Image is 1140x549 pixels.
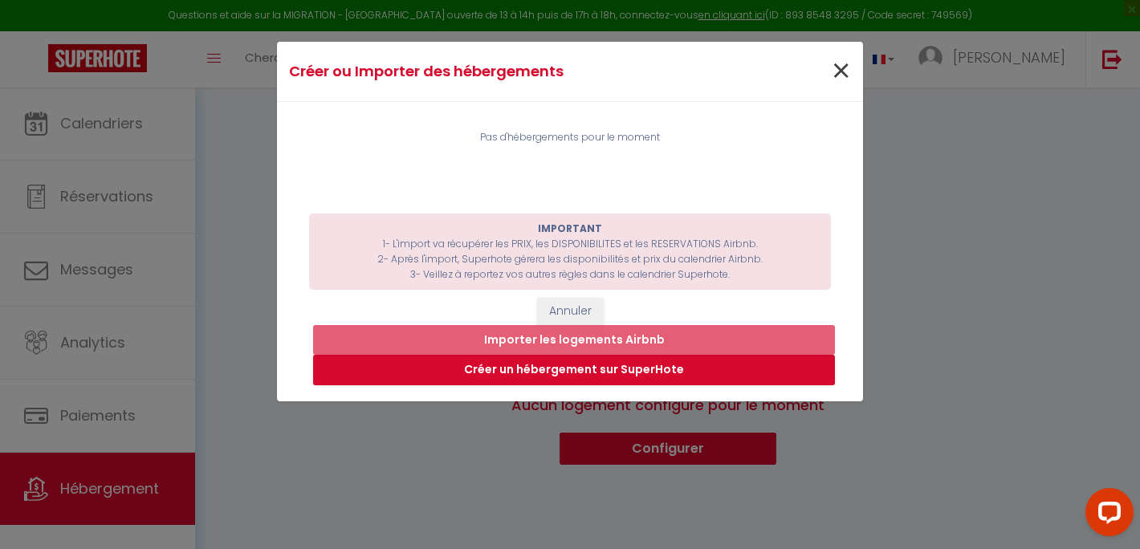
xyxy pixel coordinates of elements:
button: Close [831,55,851,89]
button: Créer un hébergement sur SuperHote [313,355,835,385]
iframe: LiveChat chat widget [1073,482,1140,549]
div: Pas d'hébergements pour le moment [309,130,831,145]
button: Annuler [537,298,604,325]
button: Importer les logements Airbnb [313,325,835,356]
span: × [831,47,851,96]
h4: Créer ou Importer des hébergements [289,60,657,83]
b: IMPORTANT [538,222,602,235]
p: 1- L'import va récupérer les PRIX, les DISPONIBILITES et les RESERVATIONS Airbnb. 2- Après l'impo... [317,222,823,282]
